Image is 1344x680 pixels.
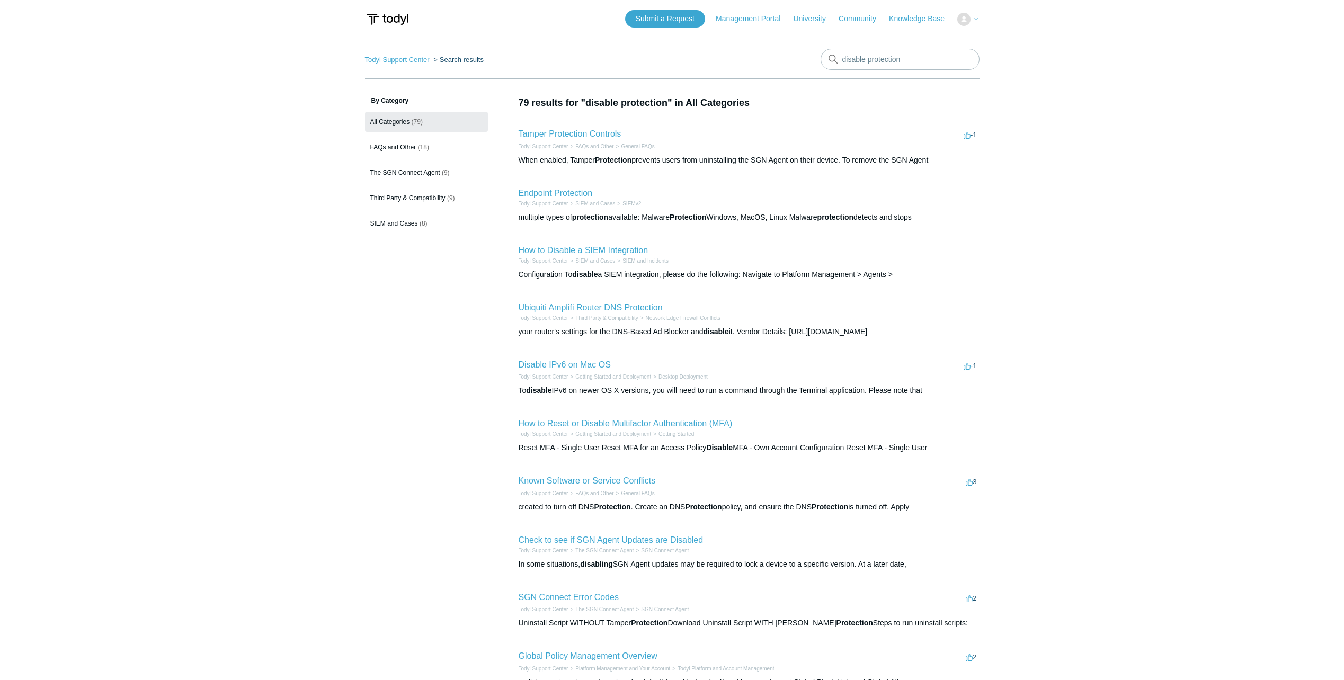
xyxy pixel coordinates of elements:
[821,49,980,70] input: Search
[670,665,774,673] li: Todyl Platform and Account Management
[614,489,655,497] li: General FAQs
[519,666,568,672] a: Todyl Support Center
[519,212,980,223] div: multiple types of available: Malware Windows, MacOS, Linux Malware detects and stops
[575,201,615,207] a: SIEM and Cases
[568,547,634,554] li: The SGN Connect Agent
[519,593,619,602] a: SGN Connect Error Codes
[634,605,689,613] li: SGN Connect Agent
[634,547,689,554] li: SGN Connect Agent
[519,476,656,485] a: Known Software or Service Conflicts
[519,129,621,138] a: Tamper Protection Controls
[572,213,608,221] em: protection
[568,489,613,497] li: FAQs and Other
[568,373,651,381] li: Getting Started and Deployment
[370,169,440,176] span: The SGN Connect Agent
[817,213,853,221] em: protection
[964,131,977,139] span: -1
[519,605,568,613] li: Todyl Support Center
[519,246,648,255] a: How to Disable a SIEM Integration
[431,56,484,64] li: Search results
[812,503,848,511] em: Protection
[519,360,611,369] a: Disable IPv6 on Mac OS
[519,269,980,280] div: Configuration To a SIEM integration, please do the following: Navigate to Platform Management > A...
[646,315,720,321] a: Network Edge Firewall Conflicts
[622,201,641,207] a: SIEMv2
[621,490,654,496] a: General FAQs
[526,386,551,395] em: disable
[370,194,446,202] span: Third Party & Compatibility
[519,326,980,337] div: your router's settings for the DNS-Based Ad Blocker and it. Vendor Details: [URL][DOMAIN_NAME]
[595,156,631,164] em: Protection
[575,374,651,380] a: Getting Started and Deployment
[568,605,634,613] li: The SGN Connect Agent
[519,144,568,149] a: Todyl Support Center
[631,619,667,627] em: Protection
[793,13,836,24] a: University
[519,489,568,497] li: Todyl Support Center
[519,490,568,496] a: Todyl Support Center
[519,142,568,150] li: Todyl Support Center
[519,502,980,513] div: created to turn off DNS . Create an DNS policy, and ensure the DNS is turned off. Apply
[519,257,568,265] li: Todyl Support Center
[651,373,708,381] li: Desktop Deployment
[519,419,733,428] a: How to Reset or Disable Multifactor Authentication (MFA)
[370,220,418,227] span: SIEM and Cases
[365,112,488,132] a: All Categories (79)
[575,144,613,149] a: FAQs and Other
[575,258,615,264] a: SIEM and Cases
[568,200,615,208] li: SIEM and Cases
[568,142,613,150] li: FAQs and Other
[519,96,980,110] h1: 79 results for "disable protection" in All Categories
[568,314,638,322] li: Third Party & Compatibility
[519,374,568,380] a: Todyl Support Center
[365,188,488,208] a: Third Party & Compatibility (9)
[365,56,432,64] li: Todyl Support Center
[575,315,638,321] a: Third Party & Compatibility
[575,548,634,553] a: The SGN Connect Agent
[519,385,980,396] div: To IPv6 on newer OS X versions, you will need to run a command through the Terminal application. ...
[365,56,430,64] a: Todyl Support Center
[519,665,568,673] li: Todyl Support Center
[615,257,669,265] li: SIEM and Incidents
[519,155,980,166] div: When enabled, Tamper prevents users from uninstalling the SGN Agent on their device. To remove th...
[519,314,568,322] li: Todyl Support Center
[519,547,568,554] li: Todyl Support Center
[641,548,689,553] a: SGN Connect Agent
[638,314,720,322] li: Network Edge Firewall Conflicts
[575,606,634,612] a: The SGN Connect Agent
[519,606,568,612] a: Todyl Support Center
[575,431,651,437] a: Getting Started and Deployment
[716,13,791,24] a: Management Portal
[966,594,976,602] span: 2
[519,189,593,198] a: Endpoint Protection
[658,431,694,437] a: Getting Started
[839,13,887,24] a: Community
[575,666,670,672] a: Platform Management and Your Account
[442,169,450,176] span: (9)
[889,13,955,24] a: Knowledge Base
[641,606,689,612] a: SGN Connect Agent
[519,258,568,264] a: Todyl Support Center
[621,144,654,149] a: General FAQs
[625,10,705,28] a: Submit a Request
[836,619,873,627] em: Protection
[568,665,670,673] li: Platform Management and Your Account
[519,303,663,312] a: Ubiquiti Amplifi Router DNS Protection
[365,213,488,234] a: SIEM and Cases (8)
[651,430,694,438] li: Getting Started
[519,442,980,453] div: Reset MFA - Single User Reset MFA for an Access Policy MFA - Own Account Configuration Reset MFA ...
[519,559,980,570] div: In some situations, SGN Agent updates may be required to lock a device to a specific version. At ...
[519,548,568,553] a: Todyl Support Center
[568,257,615,265] li: SIEM and Cases
[685,503,722,511] em: Protection
[418,144,429,151] span: (18)
[365,96,488,105] h3: By Category
[568,430,651,438] li: Getting Started and Deployment
[519,618,980,629] div: Uninstall Script WITHOUT Tamper Download Uninstall Script WITH [PERSON_NAME] Steps to run uninsta...
[519,431,568,437] a: Todyl Support Center
[370,144,416,151] span: FAQs and Other
[658,374,708,380] a: Desktop Deployment
[519,430,568,438] li: Todyl Support Center
[670,213,706,221] em: Protection
[594,503,630,511] em: Protection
